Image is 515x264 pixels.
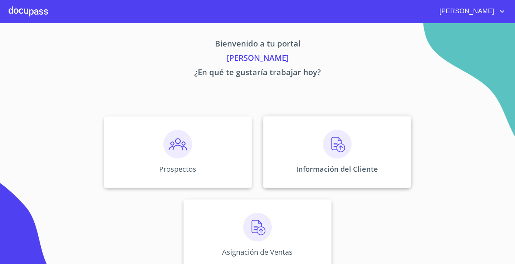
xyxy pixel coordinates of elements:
[37,38,478,52] p: Bienvenido a tu portal
[222,247,293,257] p: Asignación de Ventas
[323,130,352,158] img: carga.png
[37,52,478,66] p: [PERSON_NAME]
[243,213,272,241] img: carga.png
[37,66,478,80] p: ¿En qué te gustaría trabajar hoy?
[296,164,378,174] p: Información del Cliente
[434,6,498,17] span: [PERSON_NAME]
[159,164,196,174] p: Prospectos
[163,130,192,158] img: prospectos.png
[434,6,506,17] button: account of current user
